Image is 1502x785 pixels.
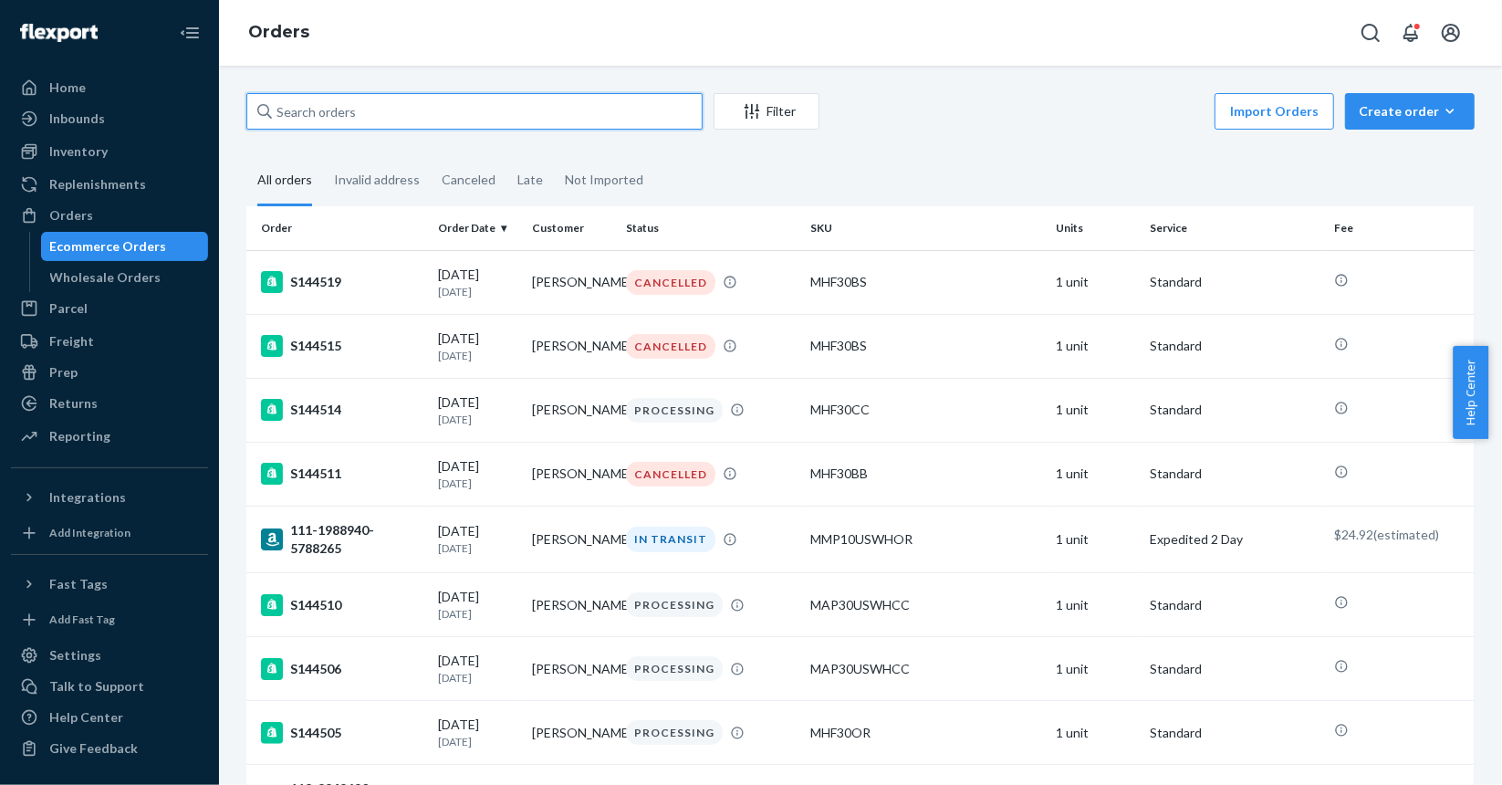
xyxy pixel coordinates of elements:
[49,427,110,445] div: Reporting
[1048,573,1142,637] td: 1 unit
[1048,314,1142,378] td: 1 unit
[1334,526,1460,544] p: $24.92
[810,530,1041,549] div: MMP10USWHOR
[438,716,517,749] div: [DATE]
[810,273,1041,291] div: MHF30BS
[714,93,819,130] button: Filter
[11,104,208,133] a: Inbounds
[11,389,208,418] a: Returns
[532,220,611,235] div: Customer
[525,573,619,637] td: [PERSON_NAME]
[438,476,517,491] p: [DATE]
[525,378,619,442] td: [PERSON_NAME]
[810,596,1041,614] div: MAP30USWHCC
[525,507,619,573] td: [PERSON_NAME]
[261,463,423,485] div: S144511
[49,612,115,627] div: Add Fast Tag
[1327,206,1475,250] th: Fee
[11,358,208,387] a: Prep
[626,592,723,617] div: PROCESSING
[261,594,423,616] div: S144510
[41,232,209,261] a: Ecommerce Orders
[234,6,324,59] ol: breadcrumbs
[49,708,123,727] div: Help Center
[525,314,619,378] td: [PERSON_NAME]
[810,465,1041,483] div: MHF30BB
[525,250,619,314] td: [PERSON_NAME]
[49,175,146,194] div: Replenishments
[11,201,208,230] a: Orders
[1151,530,1320,549] p: Expedited 2 Day
[438,734,517,749] p: [DATE]
[1151,273,1320,291] p: Standard
[517,156,543,204] div: Late
[261,335,423,357] div: S144515
[626,398,723,423] div: PROCESSING
[49,78,86,97] div: Home
[261,521,423,558] div: 111-1988940-5788265
[438,348,517,363] p: [DATE]
[11,422,208,451] a: Reporting
[438,588,517,622] div: [DATE]
[261,271,423,293] div: S144519
[803,206,1048,250] th: SKU
[438,652,517,686] div: [DATE]
[248,22,309,42] a: Orders
[438,266,517,299] div: [DATE]
[619,206,803,250] th: Status
[525,637,619,701] td: [PERSON_NAME]
[626,334,715,359] div: CANCELLED
[261,399,423,421] div: S144514
[11,170,208,199] a: Replenishments
[246,206,431,250] th: Order
[50,268,162,287] div: Wholesale Orders
[11,570,208,599] button: Fast Tags
[1048,507,1142,573] td: 1 unit
[1151,724,1320,742] p: Standard
[49,677,144,696] div: Talk to Support
[37,13,102,29] span: Support
[1048,442,1142,506] td: 1 unit
[438,670,517,686] p: [DATE]
[49,363,78,382] div: Prep
[11,672,208,701] button: Talk to Support
[525,442,619,506] td: [PERSON_NAME]
[1143,206,1328,250] th: Service
[626,462,715,487] div: CANCELLED
[1453,346,1488,439] button: Help Center
[49,646,101,665] div: Settings
[11,327,208,356] a: Freight
[626,527,715,551] div: IN TRANSIT
[49,110,105,128] div: Inbounds
[1151,401,1320,419] p: Standard
[1373,527,1439,542] span: (estimated)
[334,156,420,204] div: Invalid address
[438,284,517,299] p: [DATE]
[11,734,208,763] button: Give Feedback
[261,658,423,680] div: S144506
[438,522,517,556] div: [DATE]
[1352,15,1389,51] button: Open Search Box
[49,488,126,507] div: Integrations
[11,606,208,633] a: Add Fast Tag
[49,332,94,351] div: Freight
[442,156,495,204] div: Canceled
[1151,465,1320,483] p: Standard
[257,156,312,206] div: All orders
[20,24,98,42] img: Flexport logo
[810,337,1041,355] div: MHF30BS
[49,575,108,593] div: Fast Tags
[1048,637,1142,701] td: 1 unit
[565,156,643,204] div: Not Imported
[11,703,208,732] a: Help Center
[626,656,723,681] div: PROCESSING
[714,102,819,120] div: Filter
[1392,15,1429,51] button: Open notifications
[1048,250,1142,314] td: 1 unit
[11,137,208,166] a: Inventory
[431,206,525,250] th: Order Date
[1359,102,1461,120] div: Create order
[41,263,209,292] a: Wholesale Orders
[1215,93,1334,130] button: Import Orders
[1151,660,1320,678] p: Standard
